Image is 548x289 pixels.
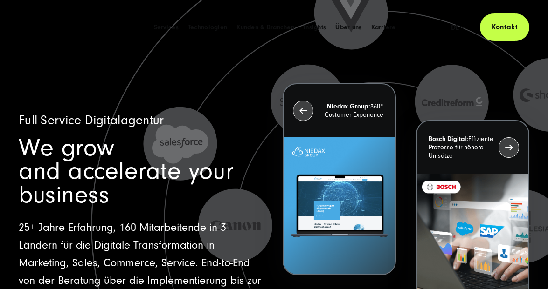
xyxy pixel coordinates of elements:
span: Full-Service-Digitalagentur [19,113,164,128]
p: 360° Customer Experience [319,102,383,119]
a: Kontakt [480,13,529,41]
a: Kunden & Branchen [236,23,294,32]
img: Letztes Projekt von Niedax. Ein Laptop auf dem die Niedax Website geöffnet ist, auf blauem Hinter... [284,137,395,274]
a: Technologien [188,23,227,32]
a: Services [154,23,179,32]
strong: Bosch Digital: [429,135,468,143]
div: de [451,23,466,32]
a: Insights [304,23,326,32]
p: Effiziente Prozesse für höhere Umsätze [429,135,493,160]
img: SUNZINET Full Service Digital Agentur [19,19,89,35]
a: Über uns [335,23,361,32]
span: We grow and accelerate your business [19,134,234,208]
strong: Niedax Group: [327,103,370,110]
a: Karriere [371,23,396,32]
button: Niedax Group:360° Customer Experience Letztes Projekt von Niedax. Ein Laptop auf dem die Niedax W... [283,83,396,275]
